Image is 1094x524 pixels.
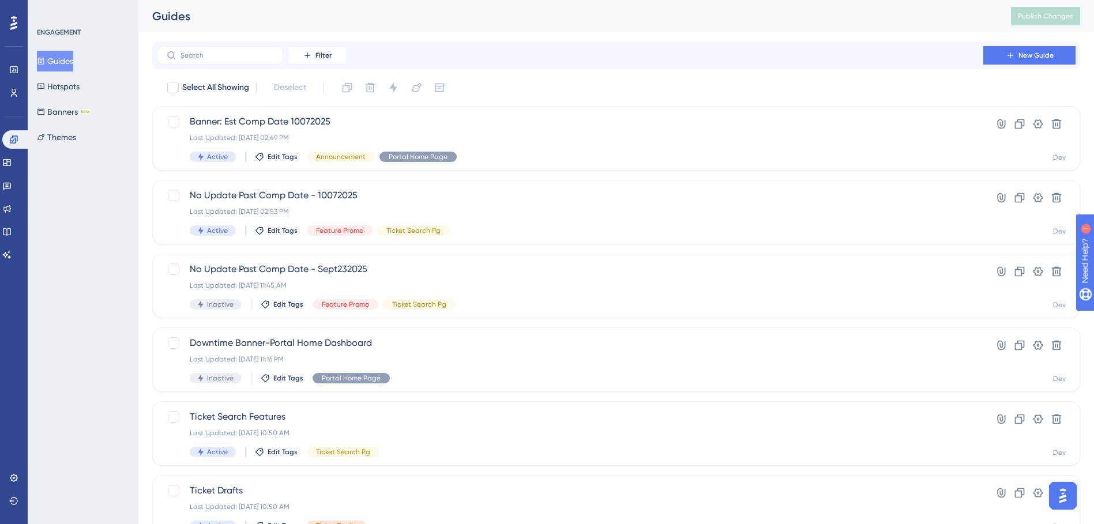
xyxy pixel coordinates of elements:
button: Edit Tags [255,152,298,161]
span: Filter [315,51,332,60]
span: Edit Tags [268,447,298,457]
span: No Update Past Comp Date - 10072025 [190,189,950,202]
span: Banner: Est Comp Date 10072025 [190,115,950,129]
span: Select All Showing [182,81,249,95]
div: Last Updated: [DATE] 10:50 AM [190,428,950,438]
div: Dev [1053,153,1066,162]
span: Feature Promo [322,300,369,309]
button: Filter [288,46,346,65]
button: Edit Tags [261,374,303,383]
div: Last Updated: [DATE] 02:49 PM [190,133,950,142]
span: Ticket Search Pg [386,226,441,235]
div: 1 [80,6,84,15]
span: Inactive [207,374,234,383]
span: Edit Tags [273,300,303,309]
button: New Guide [983,46,1076,65]
div: Last Updated: [DATE] 11:45 AM [190,281,950,290]
span: Deselect [274,81,306,95]
div: Dev [1053,227,1066,236]
span: Edit Tags [273,374,303,383]
span: Announcement [316,152,366,161]
div: Dev [1053,374,1066,383]
button: Deselect [264,77,317,98]
span: Publish Changes [1018,12,1073,21]
span: Ticket Drafts [190,484,950,497]
div: Last Updated: [DATE] 10:50 AM [190,502,950,511]
span: Active [207,447,228,457]
span: No Update Past Comp Date - Sept232025 [190,262,950,276]
div: Dev [1053,300,1066,310]
span: Need Help? [27,3,72,17]
span: Active [207,152,228,161]
div: Dev [1053,448,1066,457]
input: Search [181,51,274,59]
span: Inactive [207,300,234,309]
span: Portal Home Page [389,152,448,161]
span: Active [207,226,228,235]
iframe: UserGuiding AI Assistant Launcher [1046,478,1080,513]
span: Ticket Search Pg [316,447,370,457]
span: Ticket Search Features [190,410,950,424]
span: Edit Tags [268,226,298,235]
span: Downtime Banner-Portal Home Dashboard [190,336,950,350]
div: Last Updated: [DATE] 02:53 PM [190,207,950,216]
button: Guides [37,51,73,71]
button: Hotspots [37,76,80,97]
div: Last Updated: [DATE] 11:16 PM [190,355,950,364]
div: Guides [152,8,982,24]
button: Publish Changes [1011,7,1080,25]
span: New Guide [1018,51,1054,60]
div: BETA [80,109,91,115]
span: Edit Tags [268,152,298,161]
span: Portal Home Page [322,374,381,383]
button: BannersBETA [37,101,91,122]
button: Edit Tags [261,300,303,309]
button: Themes [37,127,76,148]
button: Edit Tags [255,447,298,457]
span: Feature Promo [316,226,363,235]
span: Ticket Search Pg [392,300,446,309]
button: Edit Tags [255,226,298,235]
div: ENGAGEMENT [37,28,81,37]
